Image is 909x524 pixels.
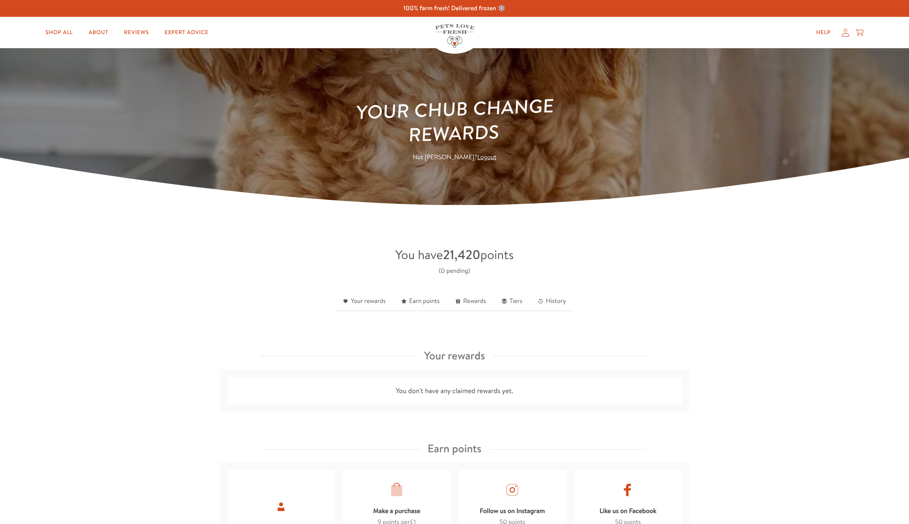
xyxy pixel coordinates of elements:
a: Expert Advice [158,25,215,40]
div: You don't have any claimed rewards yet. [220,369,690,412]
a: Tiers [494,292,530,311]
a: Your rewards [335,292,394,311]
div: Like us on Facebook [599,502,656,517]
a: Reviews [118,25,155,40]
div: (0 pending) [439,266,470,276]
a: History [530,292,574,311]
a: Shop All [39,25,79,40]
h1: Your Chub Change Rewards [340,93,569,150]
a: Rewards [448,292,494,311]
img: Pets Love Fresh [435,24,474,48]
h3: Your rewards [424,346,485,365]
a: Help [810,25,837,40]
a: Earn points [394,292,448,311]
a: About [82,25,114,40]
strong: 21,420 [443,246,481,263]
a: Logout [477,153,496,161]
h3: Earn points [428,439,481,458]
div: Make a purchase [373,502,421,517]
span: You have points [395,246,513,263]
div: Follow us on Instagram [480,502,545,517]
p: Not [PERSON_NAME]? [342,152,568,163]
